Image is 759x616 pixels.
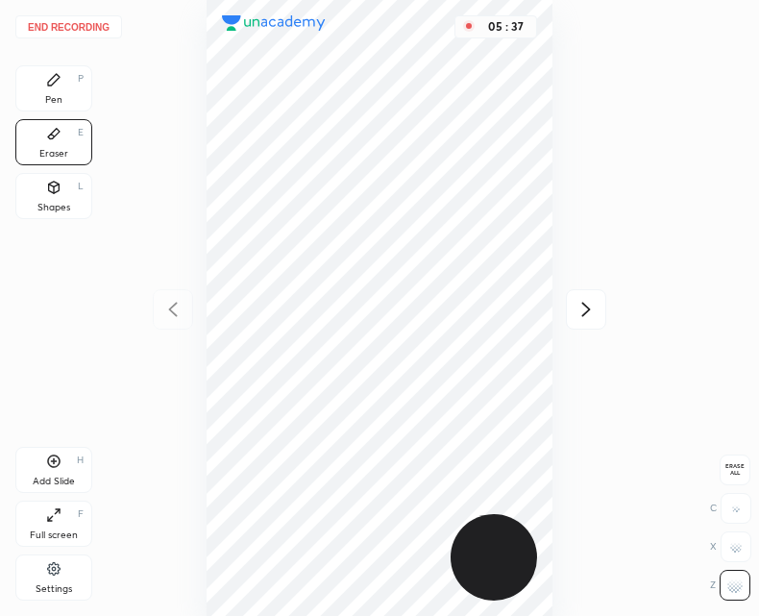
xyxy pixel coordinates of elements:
div: Pen [45,95,62,105]
span: Erase all [721,463,749,477]
div: Eraser [39,149,68,159]
div: E [78,128,84,137]
div: 05 : 37 [482,20,528,34]
div: Shapes [37,203,70,212]
img: logo.38c385cc.svg [222,15,326,31]
div: C [710,493,751,524]
div: Settings [36,584,72,594]
div: L [78,182,84,191]
button: End recording [15,15,122,38]
div: P [78,74,84,84]
div: Full screen [30,530,78,540]
div: Z [710,570,750,601]
div: F [78,509,84,519]
div: Add Slide [33,477,75,486]
div: X [710,531,751,562]
div: H [77,456,84,465]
